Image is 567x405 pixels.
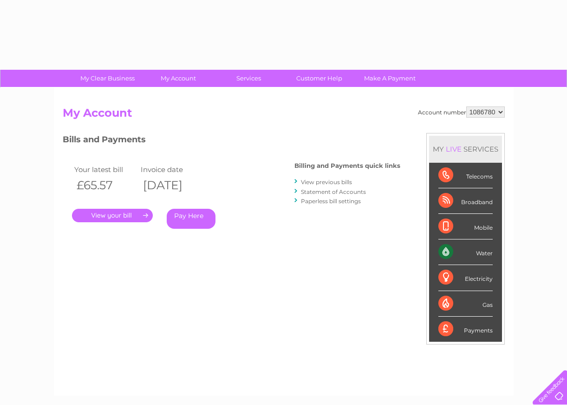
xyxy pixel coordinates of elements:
[294,162,400,169] h4: Billing and Payments quick links
[138,176,205,195] th: [DATE]
[138,163,205,176] td: Invoice date
[438,188,493,214] div: Broadband
[301,179,352,186] a: View previous bills
[438,239,493,265] div: Water
[301,198,361,205] a: Paperless bill settings
[438,265,493,291] div: Electricity
[72,163,139,176] td: Your latest bill
[63,133,400,149] h3: Bills and Payments
[210,70,287,87] a: Services
[69,70,146,87] a: My Clear Business
[352,70,428,87] a: Make A Payment
[438,214,493,239] div: Mobile
[63,106,505,124] h2: My Account
[72,209,153,222] a: .
[438,317,493,342] div: Payments
[140,70,216,87] a: My Account
[429,136,502,162] div: MY SERVICES
[438,163,493,188] div: Telecoms
[72,176,139,195] th: £65.57
[281,70,358,87] a: Customer Help
[438,291,493,317] div: Gas
[301,188,366,195] a: Statement of Accounts
[444,145,463,153] div: LIVE
[418,106,505,118] div: Account number
[167,209,215,229] a: Pay Here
